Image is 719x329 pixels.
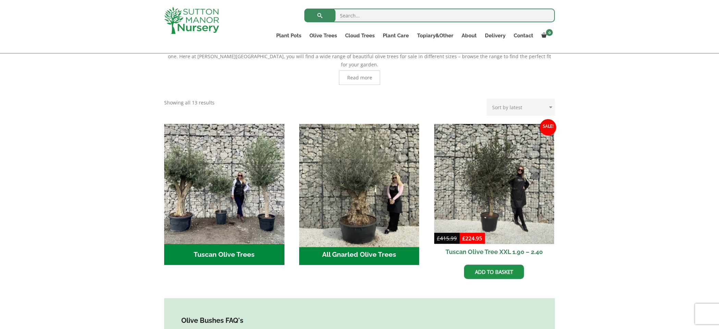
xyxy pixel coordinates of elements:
[464,265,524,279] a: Add to basket: “Tuscan Olive Tree XXL 1.90 - 2.40”
[164,99,215,107] p: Showing all 13 results
[164,124,284,265] a: Visit product category Tuscan Olive Trees
[299,244,419,265] h2: All Gnarled Olive Trees
[546,29,553,36] span: 0
[304,9,555,22] input: Search...
[305,31,341,40] a: Olive Trees
[437,235,440,242] span: £
[164,7,219,34] img: logo
[341,31,379,40] a: Cloud Trees
[434,124,555,260] a: Sale! Tuscan Olive Tree XXL 1.90 – 2.40
[272,31,305,40] a: Plant Pots
[413,31,458,40] a: Topiary&Other
[347,75,372,80] span: Read more
[462,235,482,242] bdi: 224.95
[379,31,413,40] a: Plant Care
[437,235,457,242] bdi: 415.99
[164,244,284,265] h2: Tuscan Olive Trees
[434,244,555,260] h2: Tuscan Olive Tree XXL 1.90 – 2.40
[458,31,481,40] a: About
[434,124,555,244] img: Tuscan Olive Tree XXL 1.90 - 2.40
[299,124,419,265] a: Visit product category All Gnarled Olive Trees
[540,119,556,136] span: Sale!
[181,315,538,326] h4: Olive Bushes FAQ's
[164,124,284,244] img: Tuscan Olive Trees
[481,31,510,40] a: Delivery
[462,235,465,242] span: £
[296,121,422,247] img: All Gnarled Olive Trees
[487,99,555,116] select: Shop order
[510,31,537,40] a: Contact
[537,31,555,40] a: 0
